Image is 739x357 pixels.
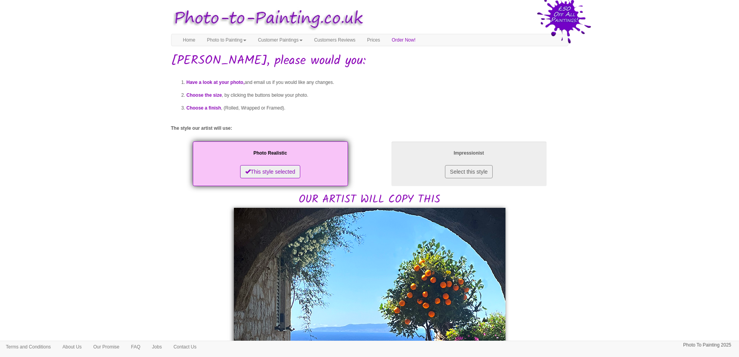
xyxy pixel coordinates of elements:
[187,105,221,111] span: Choose a finish
[308,34,362,46] a: Customers Reviews
[171,139,568,206] h2: OUR ARTIST WILL COPY THIS
[57,341,87,353] a: About Us
[252,34,308,46] a: Customer Paintings
[168,341,202,353] a: Contact Us
[177,34,201,46] a: Home
[187,89,568,102] li: , by clicking the buttons below your photo.
[201,149,340,157] p: Photo Realistic
[187,92,222,98] span: Choose the size
[445,165,493,178] button: Select this style
[187,102,568,115] li: , (Rolled, Wrapped or Framed).
[187,80,245,85] span: Have a look at your photo,
[171,125,232,132] label: The style our artist will use:
[361,34,386,46] a: Prices
[386,34,421,46] a: Order Now!
[171,54,568,68] h1: [PERSON_NAME], please would you:
[399,149,539,157] p: Impressionist
[146,341,168,353] a: Jobs
[201,34,252,46] a: Photo to Painting
[167,4,366,34] img: Photo to Painting
[240,165,300,178] button: This style selected
[683,341,731,349] p: Photo To Painting 2025
[187,76,568,89] li: and email us if you would like any changes.
[87,341,125,353] a: Our Promise
[125,341,146,353] a: FAQ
